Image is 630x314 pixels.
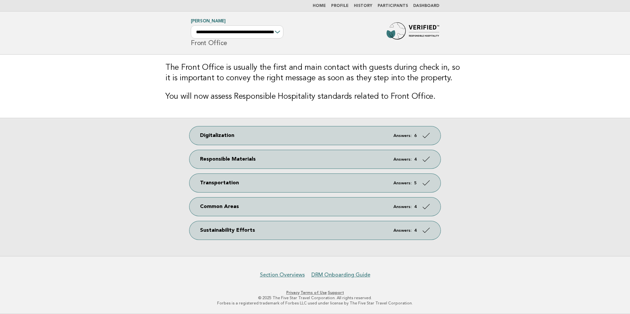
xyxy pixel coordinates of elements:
[189,126,441,145] a: Digitalization Answers: 6
[387,22,439,43] img: Forbes Travel Guide
[393,157,412,162] em: Answers:
[113,295,517,301] p: © 2025 The Five Star Travel Corporation. All rights reserved.
[378,4,408,8] a: Participants
[313,4,326,8] a: Home
[393,228,412,233] em: Answers:
[189,174,441,192] a: Transportation Answers: 5
[331,4,349,8] a: Profile
[414,134,417,138] strong: 6
[311,272,370,278] a: DRM Onboarding Guide
[165,92,465,102] h3: You will now assess Responsible Hospitality standards related to Front Office.
[191,19,226,23] a: [PERSON_NAME]
[260,272,305,278] a: Section Overviews
[165,63,465,84] h3: The Front Office is usually the first and main contact with guests during check in, so it is impo...
[113,290,517,295] p: · ·
[414,228,417,233] strong: 4
[286,290,300,295] a: Privacy
[301,290,327,295] a: Terms of Use
[191,19,283,46] h1: Front Office
[393,205,412,209] em: Answers:
[414,205,417,209] strong: 4
[189,150,441,169] a: Responsible Materials Answers: 4
[393,134,412,138] em: Answers:
[413,4,439,8] a: Dashboard
[393,181,412,185] em: Answers:
[113,301,517,306] p: Forbes is a registered trademark of Forbes LLC used under license by The Five Star Travel Corpora...
[189,197,441,216] a: Common Areas Answers: 4
[414,181,417,185] strong: 5
[414,157,417,162] strong: 4
[328,290,344,295] a: Support
[189,221,441,240] a: Sustainability Efforts Answers: 4
[354,4,372,8] a: History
